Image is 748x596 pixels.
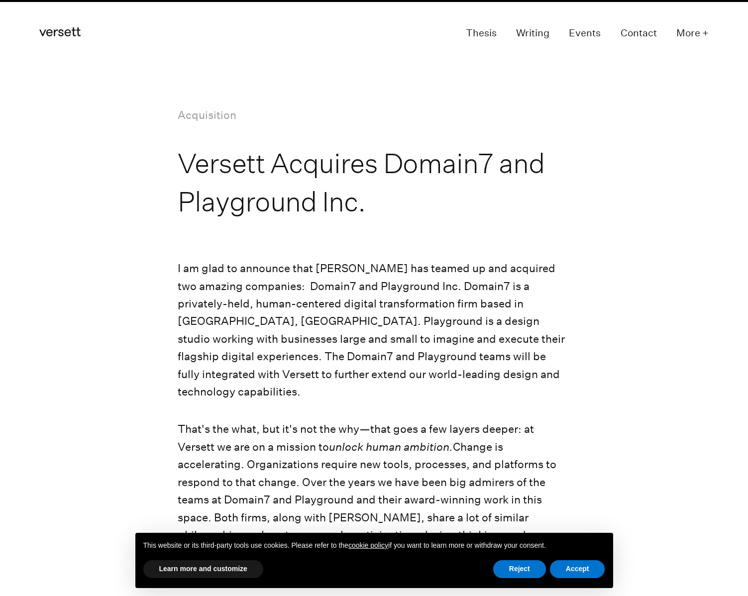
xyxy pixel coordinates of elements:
a: Contact [621,24,657,43]
a: Events [569,24,601,43]
div: This website or its third-party tools use cookies. Please refer to the if you want to learn more ... [135,533,613,559]
p: That's the what, but it's not the why—that goes a few layers deeper: at Versett we are on a missi... [178,420,570,579]
p: Acquisition [178,106,570,124]
h1: Versett Acquires Domain7 and Playground Inc. [178,144,570,221]
a: Writing [516,24,549,43]
button: Learn more and customize [143,560,263,578]
button: More + [676,24,709,43]
em: unlock human ambition. [329,440,453,453]
a: cookie policy [348,541,388,549]
p: I am glad to announce that [PERSON_NAME] has teamed up and acquired two amazing companies: Domain... [178,260,570,401]
button: Accept [550,560,605,578]
a: Thesis [466,24,497,43]
button: Reject [493,560,546,578]
div: Notice [127,525,621,596]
